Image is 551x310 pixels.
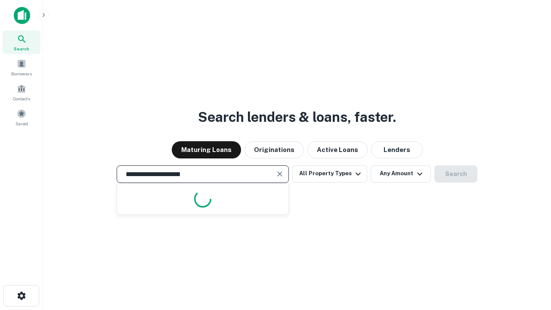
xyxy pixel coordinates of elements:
[14,7,30,24] img: capitalize-icon.png
[3,105,40,129] a: Saved
[371,141,423,158] button: Lenders
[274,168,286,180] button: Clear
[245,141,304,158] button: Originations
[15,120,28,127] span: Saved
[3,56,40,79] a: Borrowers
[172,141,241,158] button: Maturing Loans
[3,81,40,104] a: Contacts
[13,95,30,102] span: Contacts
[292,165,367,183] button: All Property Types
[14,45,29,52] span: Search
[371,165,431,183] button: Any Amount
[3,31,40,54] a: Search
[508,241,551,282] iframe: Chat Widget
[198,107,396,127] h3: Search lenders & loans, faster.
[11,70,32,77] span: Borrowers
[307,141,368,158] button: Active Loans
